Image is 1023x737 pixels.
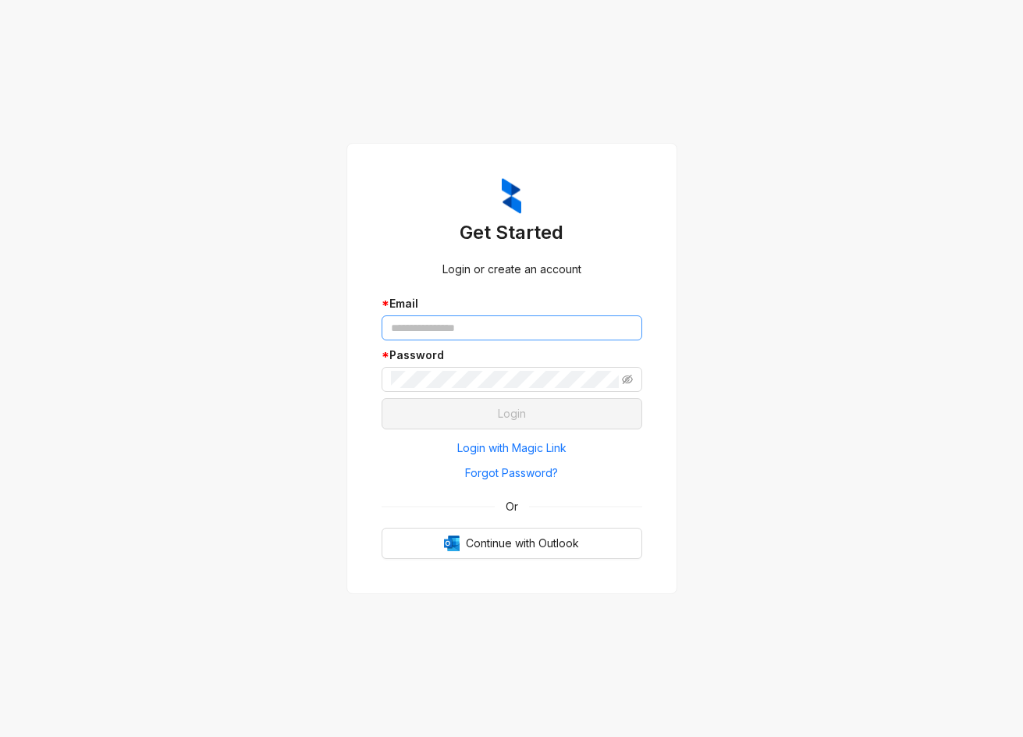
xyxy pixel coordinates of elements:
[382,398,642,429] button: Login
[382,461,642,486] button: Forgot Password?
[382,436,642,461] button: Login with Magic Link
[466,535,579,552] span: Continue with Outlook
[382,261,642,278] div: Login or create an account
[457,440,567,457] span: Login with Magic Link
[382,220,642,245] h3: Get Started
[382,528,642,559] button: OutlookContinue with Outlook
[495,498,529,515] span: Or
[444,536,460,551] img: Outlook
[382,295,642,312] div: Email
[622,374,633,385] span: eye-invisible
[382,347,642,364] div: Password
[502,178,521,214] img: ZumaIcon
[465,465,558,482] span: Forgot Password?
